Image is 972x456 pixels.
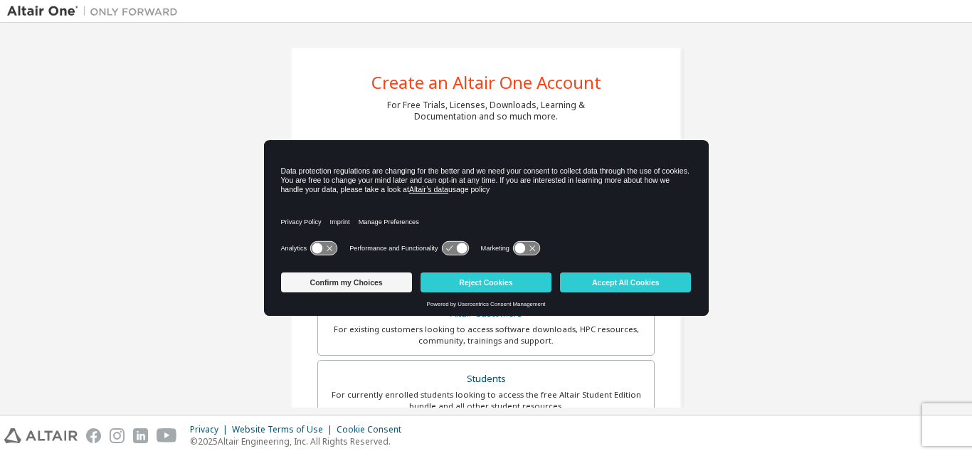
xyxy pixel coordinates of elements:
img: linkedin.svg [133,428,148,443]
div: Create an Altair One Account [371,74,601,91]
img: facebook.svg [86,428,101,443]
div: Students [327,369,645,389]
div: For Free Trials, Licenses, Downloads, Learning & Documentation and so much more. [387,100,585,122]
div: Cookie Consent [337,424,410,435]
div: Privacy [190,424,232,435]
p: © 2025 Altair Engineering, Inc. All Rights Reserved. [190,435,410,447]
img: Altair One [7,4,185,18]
div: Website Terms of Use [232,424,337,435]
img: altair_logo.svg [4,428,78,443]
div: For existing customers looking to access software downloads, HPC resources, community, trainings ... [327,324,645,346]
img: youtube.svg [157,428,177,443]
img: instagram.svg [110,428,125,443]
div: For currently enrolled students looking to access the free Altair Student Edition bundle and all ... [327,389,645,412]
